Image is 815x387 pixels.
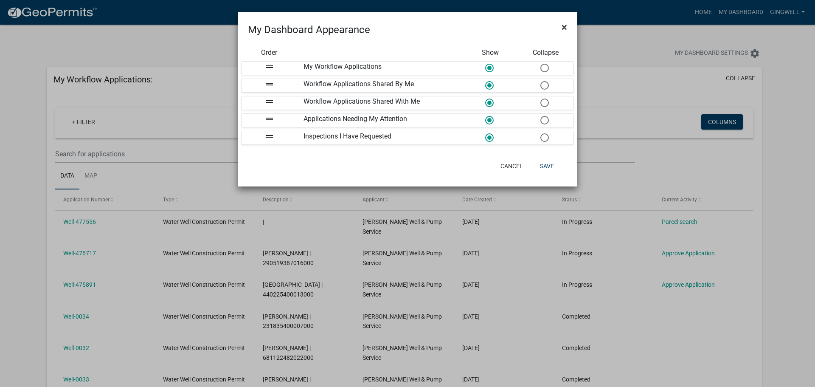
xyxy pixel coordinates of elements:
[533,158,561,174] button: Save
[264,114,275,124] i: drag_handle
[297,62,463,75] div: My Workflow Applications
[264,79,275,89] i: drag_handle
[297,114,463,127] div: Applications Needing My Attention
[562,21,567,33] span: ×
[264,131,275,141] i: drag_handle
[297,131,463,144] div: Inspections I Have Requested
[463,48,518,58] div: Show
[518,48,573,58] div: Collapse
[494,158,530,174] button: Cancel
[248,22,370,37] h4: My Dashboard Appearance
[264,96,275,107] i: drag_handle
[555,15,574,39] button: Close
[264,62,275,72] i: drag_handle
[297,79,463,92] div: Workflow Applications Shared By Me
[297,96,463,110] div: Workflow Applications Shared With Me
[242,48,297,58] div: Order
